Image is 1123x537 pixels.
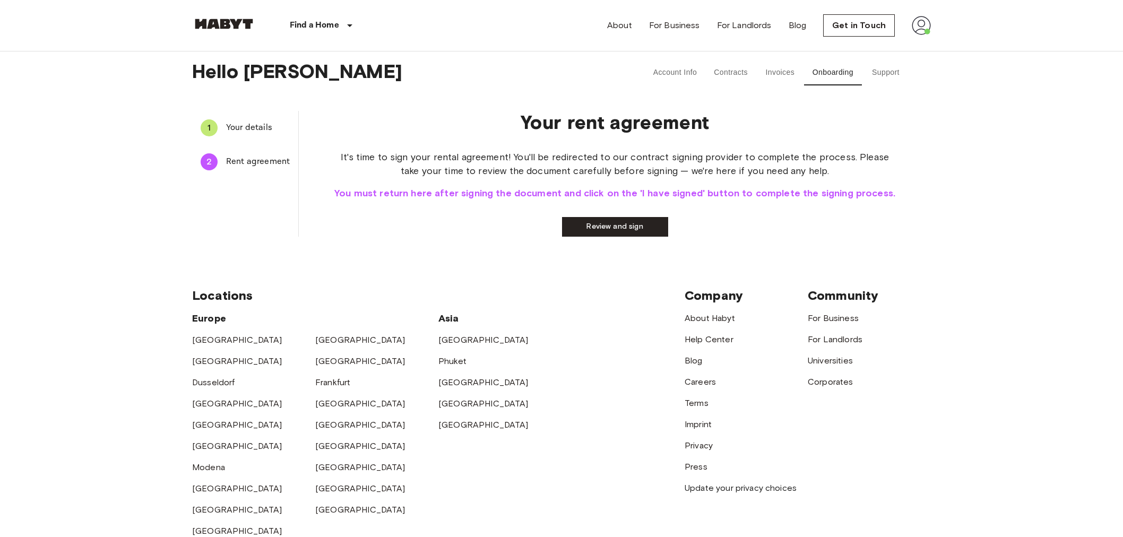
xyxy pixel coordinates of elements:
a: Terms [685,398,709,408]
a: Modena [192,462,225,472]
a: [GEOGRAPHIC_DATA] [192,356,282,366]
button: Contracts [705,60,756,85]
button: Onboarding [804,60,862,85]
a: [GEOGRAPHIC_DATA] [192,399,282,409]
p: Find a Home [290,19,339,32]
a: Blog [789,19,807,32]
div: 2Rent agreement [192,149,298,175]
a: Corporates [808,377,853,387]
a: For Business [649,19,700,32]
span: It's time to sign your rental agreement! You'll be redirected to our contract signing provider to... [333,150,897,178]
a: Careers [685,377,716,387]
span: You must return here after signing the document and click on the 'I have signed' button to comple... [333,186,897,200]
a: Review and sign [562,217,668,237]
img: avatar [912,16,931,35]
a: Update your privacy choices [685,483,797,493]
span: Europe [192,313,226,324]
span: Your details [226,122,290,134]
a: Phuket [438,356,467,366]
a: [GEOGRAPHIC_DATA] [192,483,282,493]
a: About [607,19,632,32]
span: Asia [438,313,459,324]
p: Your rent agreement [333,111,897,133]
span: Company [685,288,743,303]
a: [GEOGRAPHIC_DATA] [438,420,529,430]
a: Dusseldorf [192,377,235,387]
button: Invoices [756,60,804,85]
a: [GEOGRAPHIC_DATA] [192,505,282,515]
a: Press [685,462,707,472]
div: 1Your details [192,115,298,141]
a: Frankfurt [315,377,350,387]
a: Blog [685,356,703,366]
a: Imprint [685,419,712,429]
a: [GEOGRAPHIC_DATA] [192,420,282,430]
a: For Landlords [808,334,862,344]
a: [GEOGRAPHIC_DATA] [315,441,405,451]
span: Rent agreement [226,155,290,168]
a: Privacy [685,440,713,451]
div: 1 [201,119,218,136]
span: Locations [192,288,253,303]
button: Support [862,60,910,85]
img: Habyt [192,19,256,29]
a: [GEOGRAPHIC_DATA] [438,335,529,345]
a: [GEOGRAPHIC_DATA] [315,505,405,515]
span: Hello [PERSON_NAME] [192,60,615,85]
a: [GEOGRAPHIC_DATA] [438,377,529,387]
a: [GEOGRAPHIC_DATA] [192,335,282,345]
span: Community [808,288,878,303]
a: About Habyt [685,313,735,323]
a: [GEOGRAPHIC_DATA] [315,335,405,345]
a: Help Center [685,334,733,344]
a: For Business [808,313,859,323]
a: [GEOGRAPHIC_DATA] [315,462,405,472]
a: Get in Touch [823,14,895,37]
a: [GEOGRAPHIC_DATA] [315,483,405,493]
a: [GEOGRAPHIC_DATA] [192,526,282,536]
a: [GEOGRAPHIC_DATA] [315,420,405,430]
a: Universities [808,356,853,366]
a: [GEOGRAPHIC_DATA] [192,441,282,451]
div: 2 [201,153,218,170]
a: [GEOGRAPHIC_DATA] [315,399,405,409]
a: [GEOGRAPHIC_DATA] [315,356,405,366]
a: For Landlords [717,19,772,32]
button: Account Info [645,60,706,85]
a: [GEOGRAPHIC_DATA] [438,399,529,409]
